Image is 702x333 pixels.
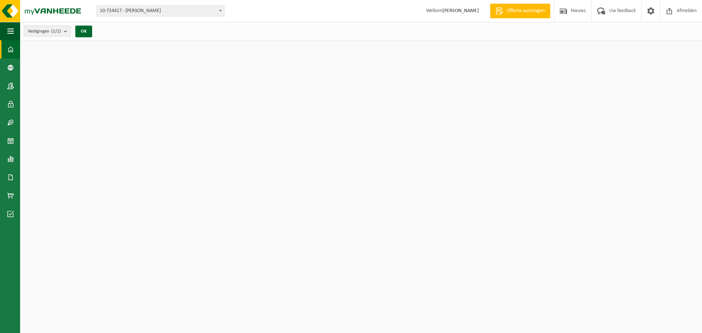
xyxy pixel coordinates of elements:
a: Offerte aanvragen [490,4,550,18]
span: 10-724417 - SOEVAN - KOEKELARE [97,5,224,16]
span: 10-724417 - SOEVAN - KOEKELARE [97,6,224,16]
button: OK [75,26,92,37]
span: Vestigingen [28,26,61,37]
count: (2/2) [51,29,61,34]
button: Vestigingen(2/2) [24,26,71,37]
strong: [PERSON_NAME] [442,8,479,14]
span: Offerte aanvragen [505,7,547,15]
